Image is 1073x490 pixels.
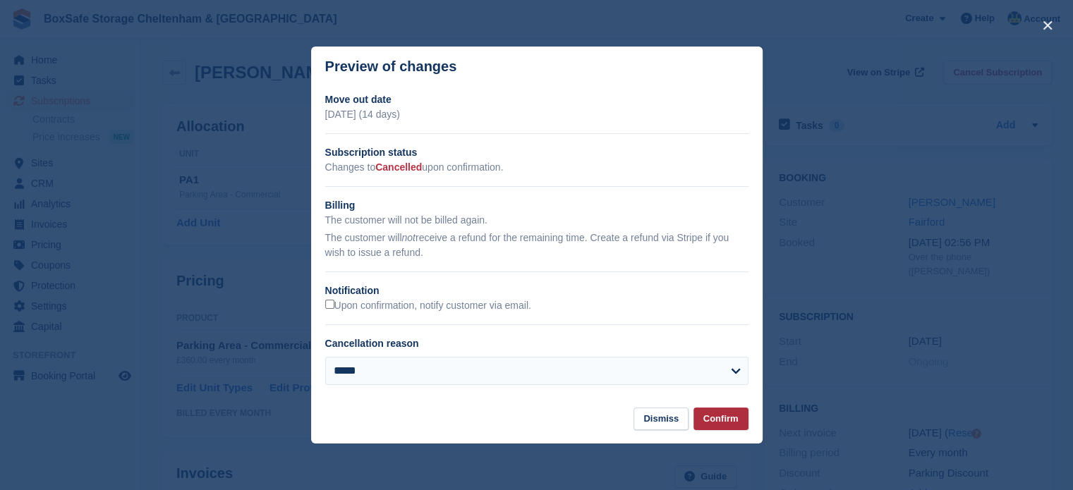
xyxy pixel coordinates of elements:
[1036,14,1059,37] button: close
[325,213,748,228] p: The customer will not be billed again.
[325,145,748,160] h2: Subscription status
[325,300,334,309] input: Upon confirmation, notify customer via email.
[325,92,748,107] h2: Move out date
[325,107,748,122] p: [DATE] (14 days)
[634,408,689,431] button: Dismiss
[325,59,457,75] p: Preview of changes
[325,231,748,260] p: The customer will receive a refund for the remaining time. Create a refund via Stripe if you wish...
[325,198,748,213] h2: Billing
[375,161,422,173] span: Cancelled
[325,160,748,175] p: Changes to upon confirmation.
[401,232,415,243] em: not
[325,338,419,349] label: Cancellation reason
[325,300,531,312] label: Upon confirmation, notify customer via email.
[693,408,748,431] button: Confirm
[325,283,748,298] h2: Notification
